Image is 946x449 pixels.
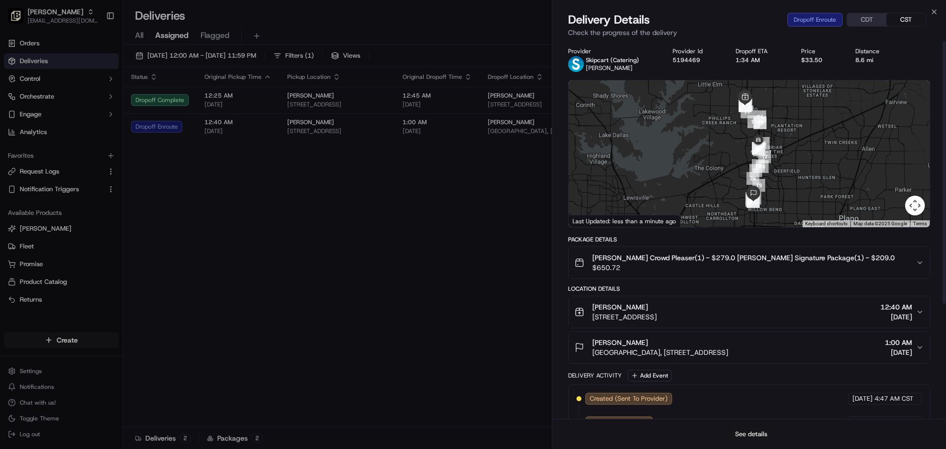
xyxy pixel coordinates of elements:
img: 1736555255976-a54dd68f-1ca7-489b-9aae-adbdc363a1c4 [20,153,28,161]
span: Pylon [98,244,119,252]
span: [PERSON_NAME] [31,179,80,187]
span: [DATE] [880,312,912,322]
div: Past conversations [10,128,66,136]
span: [PERSON_NAME] Crowd Pleaser(1) - $279.0 [PERSON_NAME] Signature Package(1) - $209.0 [592,253,895,263]
a: Open this area in Google Maps (opens a new window) [571,214,604,227]
div: Package Details [568,236,930,243]
span: Map data ©2025 Google [853,221,907,226]
a: 💻API Documentation [79,216,162,234]
button: Add Event [628,370,672,381]
span: • [82,153,85,161]
a: Terms (opens in new tab) [913,221,927,226]
img: Nash [10,10,30,30]
div: 8.6 mi [855,56,897,64]
span: [GEOGRAPHIC_DATA], [STREET_ADDRESS] [592,347,728,357]
div: 💻 [83,221,91,229]
div: Price [801,47,840,55]
button: 5194469 [673,56,700,64]
button: [PERSON_NAME][STREET_ADDRESS]12:40 AM[DATE] [569,296,930,328]
button: Map camera controls [905,196,925,215]
div: 1:34 AM [736,56,785,64]
span: API Documentation [93,220,158,230]
span: • [82,179,85,187]
span: [DATE] [87,179,107,187]
div: 28 [748,155,769,176]
span: [PERSON_NAME] [586,64,633,72]
div: We're available if you need us! [44,104,135,112]
p: Skipcart (Catering) [586,56,639,64]
button: Start new chat [168,97,179,109]
span: 4:47 AM CST [875,418,913,427]
div: Delivery Activity [568,372,622,380]
div: 📗 [10,221,18,229]
span: 4:47 AM CST [875,394,913,403]
div: Provider Id [673,47,720,55]
div: Distance [855,47,897,55]
span: [DATE] [87,153,107,161]
span: [DATE] [852,394,873,403]
img: Google [571,214,604,227]
button: [PERSON_NAME] Crowd Pleaser(1) - $279.0 [PERSON_NAME] Signature Package(1) - $209.0$650.72 [569,247,930,278]
button: Keyboard shortcuts [805,220,847,227]
div: Dropoff ETA [736,47,785,55]
div: 14 [749,106,770,127]
img: Masood Aslam [10,170,26,186]
span: [PERSON_NAME] [592,338,648,347]
div: 12 [743,111,764,132]
div: Last Updated: less than a minute ago [569,215,680,227]
img: 9188753566659_6852d8bf1fb38e338040_72.png [21,94,38,112]
img: Brittany Newman [10,143,26,159]
div: 27 [745,160,766,181]
button: [PERSON_NAME][GEOGRAPHIC_DATA], [STREET_ADDRESS]1:00 AM[DATE] [569,332,930,363]
span: [PERSON_NAME] [592,302,648,312]
span: $650.72 [592,263,895,273]
div: Provider [568,47,657,55]
img: profile_skipcart_partner.png [568,56,584,72]
p: Welcome 👋 [10,39,179,55]
a: Powered byPylon [69,244,119,252]
button: CDT [847,13,886,26]
div: 18 [752,156,773,177]
div: 19 [748,175,769,196]
img: 1736555255976-a54dd68f-1ca7-489b-9aae-adbdc363a1c4 [20,180,28,188]
button: See all [153,126,179,138]
button: See details [731,427,772,441]
span: Knowledge Base [20,220,75,230]
div: 17 [754,146,775,167]
img: 1736555255976-a54dd68f-1ca7-489b-9aae-adbdc363a1c4 [10,94,28,112]
div: 16 [753,133,774,154]
span: Delivery Details [568,12,650,28]
span: 1:00 AM [885,338,912,347]
span: Not Assigned Driver [590,418,648,427]
span: [STREET_ADDRESS] [592,312,657,322]
div: Start new chat [44,94,162,104]
span: 12:40 AM [880,302,912,312]
div: 15 [750,112,771,133]
span: Created (Sent To Provider) [590,394,668,403]
p: Check the progress of the delivery [568,28,930,37]
button: CST [886,13,926,26]
div: $33.50 [801,56,840,64]
span: [DATE] [885,347,912,357]
a: 📗Knowledge Base [6,216,79,234]
span: [PERSON_NAME] [31,153,80,161]
div: 26 [743,168,763,189]
div: Location Details [568,285,930,293]
div: 11 [737,102,757,122]
span: [DATE] [852,418,873,427]
input: Got a question? Start typing here... [26,64,177,74]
